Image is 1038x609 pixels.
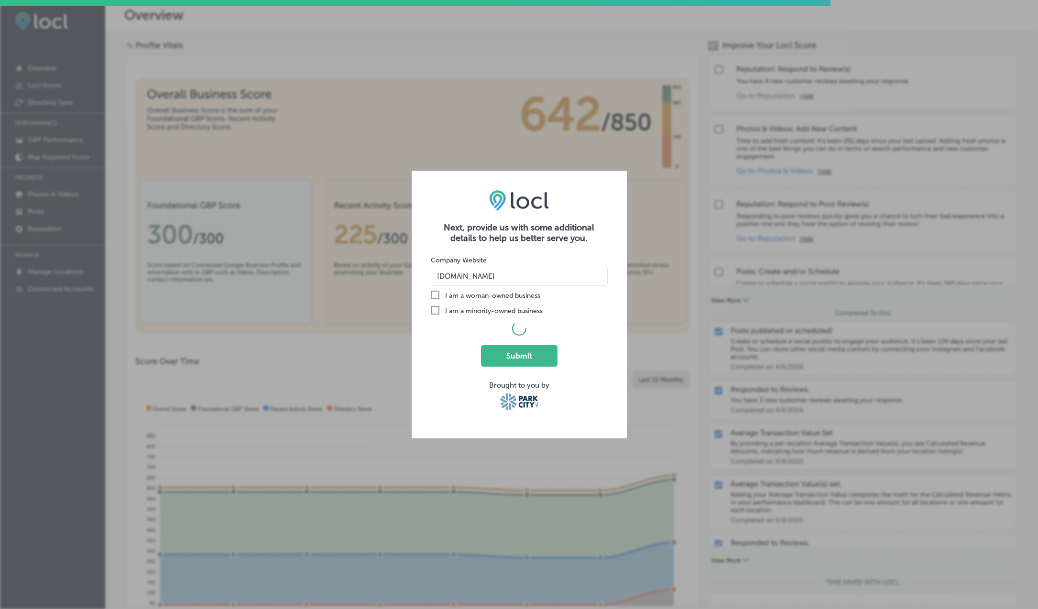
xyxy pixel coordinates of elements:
[489,190,549,211] img: LOCL logo
[431,256,487,264] label: Company Website
[481,345,557,367] button: Submit
[431,222,608,243] h2: Next, provide us with some additional details to help us better serve you.
[431,291,608,301] label: I am a woman-owned business
[431,381,608,390] div: Brought to you by
[431,306,608,316] label: I am a minority-owned business
[500,393,538,410] img: Park City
